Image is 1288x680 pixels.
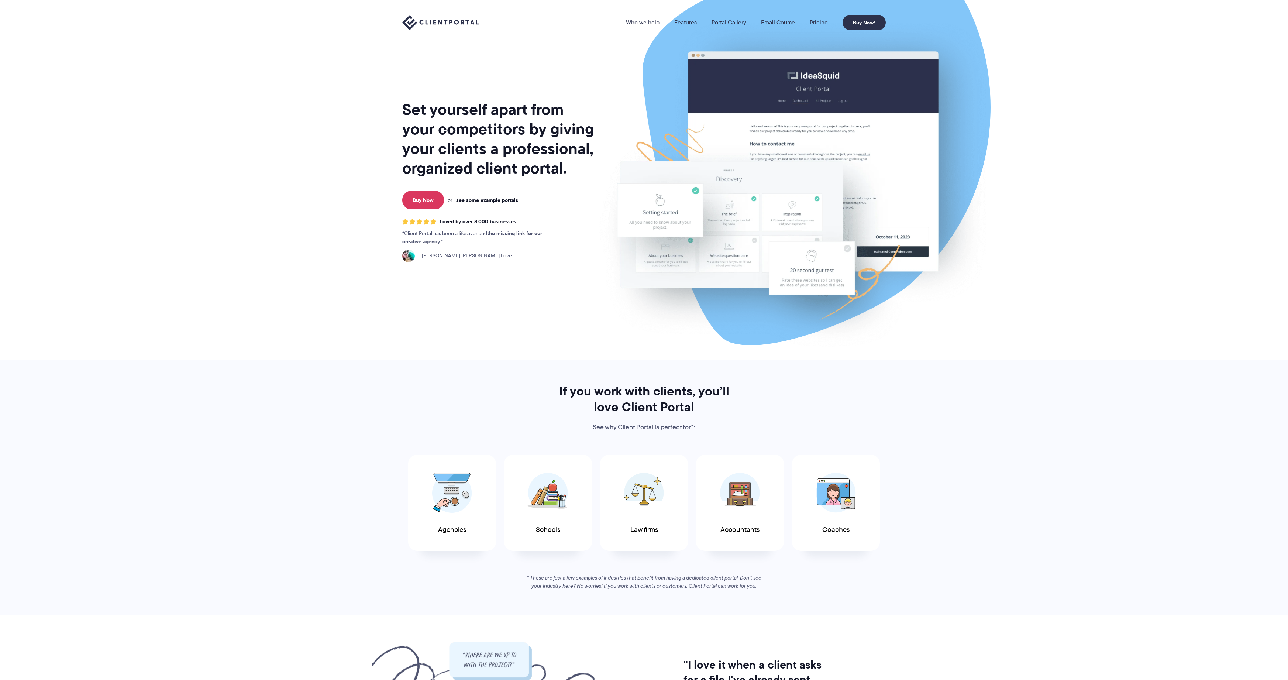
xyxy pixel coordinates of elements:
strong: the missing link for our creative agency [402,229,542,245]
p: See why Client Portal is perfect for*: [549,422,739,433]
a: Features [674,20,697,25]
span: [PERSON_NAME] [PERSON_NAME] Love [418,252,512,260]
a: Email Course [761,20,795,25]
a: Portal Gallery [712,20,746,25]
span: Coaches [822,526,850,534]
a: Buy Now [402,191,444,209]
a: Coaches [792,455,880,551]
p: Client Portal has been a lifesaver and . [402,230,557,246]
a: Law firms [600,455,688,551]
span: Accountants [720,526,760,534]
span: Schools [536,526,560,534]
a: Schools [504,455,592,551]
h2: If you work with clients, you’ll love Client Portal [549,383,739,415]
a: Accountants [696,455,784,551]
em: * These are just a few examples of industries that benefit from having a dedicated client portal.... [527,574,761,590]
span: Loved by over 8,000 businesses [440,219,516,225]
a: see some example portals [456,197,518,203]
a: Agencies [408,455,496,551]
h1: Set yourself apart from your competitors by giving your clients a professional, organized client ... [402,100,596,178]
a: Who we help [626,20,660,25]
span: or [448,197,452,203]
a: Pricing [810,20,828,25]
a: Buy Now! [843,15,886,30]
span: Law firms [630,526,658,534]
span: Agencies [438,526,466,534]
